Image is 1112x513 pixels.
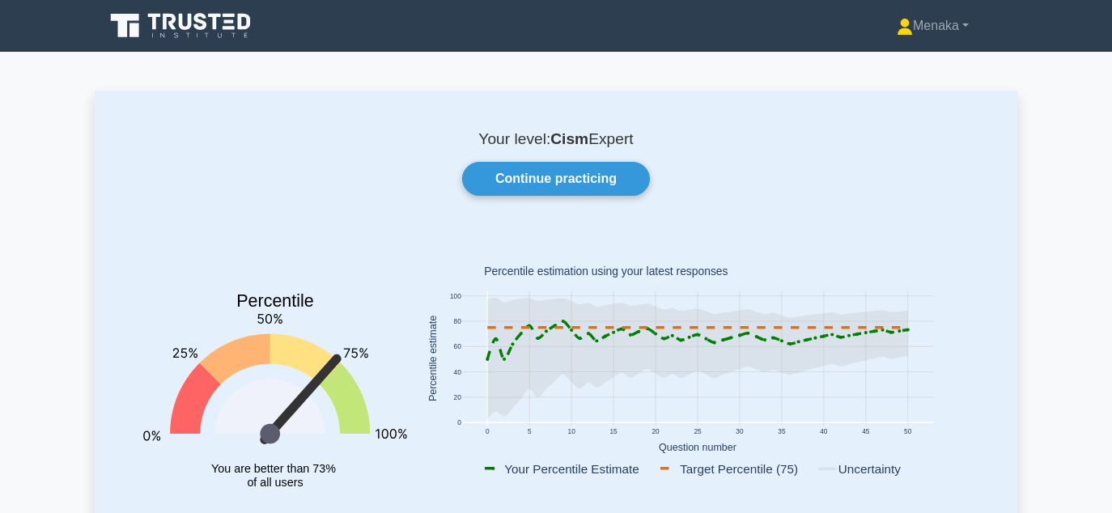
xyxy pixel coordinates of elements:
text: 5 [528,427,532,435]
text: 100 [450,292,461,300]
tspan: You are better than 73% [211,462,336,475]
text: 15 [609,427,618,435]
text: Question number [659,442,736,453]
text: 30 [736,427,744,435]
text: 50 [904,427,912,435]
text: 45 [862,427,870,435]
text: 60 [454,343,462,351]
text: 35 [778,427,786,435]
tspan: of all users [247,477,303,490]
text: 40 [454,368,462,376]
text: 20 [454,393,462,401]
text: Percentile [236,291,314,311]
text: 20 [651,427,660,435]
text: 0 [457,419,461,427]
p: Your level: Expert [134,129,978,149]
text: 25 [694,427,702,435]
text: 10 [568,427,576,435]
a: Menaka [858,10,1008,42]
text: Percentile estimation using your latest responses [484,265,728,278]
b: Cism [550,130,588,147]
text: 0 [486,427,490,435]
a: Continue practicing [462,162,650,196]
text: 40 [820,427,828,435]
text: Percentile estimate [427,316,439,401]
text: 80 [454,317,462,325]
